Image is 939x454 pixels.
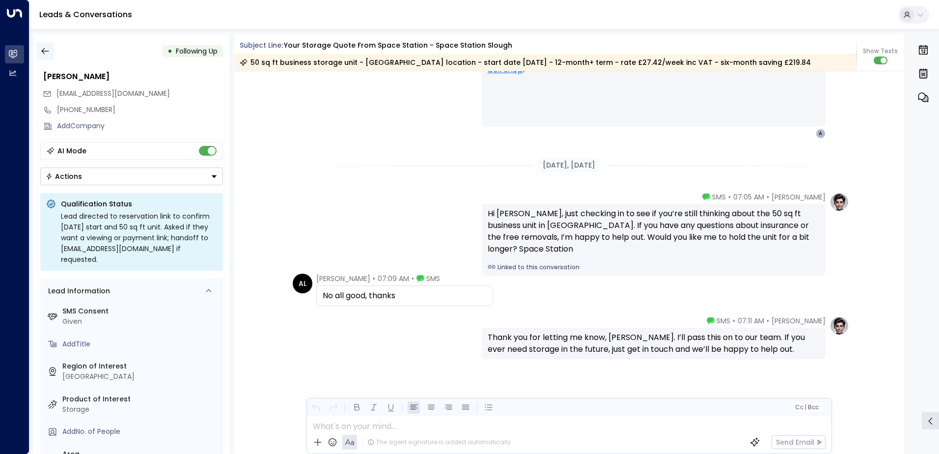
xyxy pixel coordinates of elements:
button: Undo [310,401,322,414]
span: [PERSON_NAME] [772,316,826,326]
div: 50 sq ft business storage unit - [GEOGRAPHIC_DATA] location - start date [DATE] - 12-month+ term ... [240,57,811,67]
div: Button group with a nested menu [40,168,223,185]
span: 07:09 AM [378,274,409,284]
img: profile-logo.png [829,192,849,212]
div: [GEOGRAPHIC_DATA] [62,371,219,382]
span: 07:05 AM [733,192,764,202]
div: AL [293,274,312,293]
span: alexleomarketing@gmail.com [56,88,170,99]
div: AI Mode [57,146,86,156]
div: Hi [PERSON_NAME], just checking in to see if you’re still thinking about the 50 sq ft business un... [488,208,820,255]
div: [DATE], [DATE] [539,158,599,172]
div: The agent signature is added automatically [367,438,511,447]
div: [PHONE_NUMBER] [57,105,223,115]
div: Storage [62,404,219,415]
label: SMS Consent [62,306,219,316]
button: Redo [327,401,339,414]
div: Thank you for letting me know, [PERSON_NAME]. I’ll pass this on to our team. If you ever need sto... [488,332,820,355]
div: No all good, thanks [323,290,487,302]
span: 07:11 AM [738,316,764,326]
span: [PERSON_NAME] [316,274,370,284]
button: Cc|Bcc [791,403,822,412]
label: Region of Interest [62,361,219,371]
div: Given [62,316,219,327]
label: Product of Interest [62,394,219,404]
span: • [767,192,769,202]
span: SMS [426,274,440,284]
span: • [412,274,414,284]
span: | [804,404,806,411]
div: • [167,42,172,60]
div: AddNo. of People [62,426,219,437]
div: AddCompany [57,121,223,131]
span: SMS [717,316,730,326]
span: SMS [712,192,726,202]
button: Actions [40,168,223,185]
a: Leads & Conversations [39,9,132,20]
div: Lead directed to reservation link to confirm [DATE] start and 50 sq ft unit. Asked if they want a... [61,211,217,265]
span: [PERSON_NAME] [772,192,826,202]
div: [PERSON_NAME] [43,71,223,83]
p: Qualification Status [61,199,217,209]
span: [EMAIL_ADDRESS][DOMAIN_NAME] [56,88,170,98]
div: Your storage quote from Space Station - Space Station Slough [284,40,512,51]
span: Show Texts [863,47,898,56]
div: A [816,129,826,139]
div: Actions [46,172,82,181]
div: Lead Information [45,286,110,296]
span: • [373,274,375,284]
div: AddTitle [62,339,219,349]
span: Following Up [176,46,218,56]
span: Cc Bcc [795,404,818,411]
img: profile-logo.png [829,316,849,336]
span: Subject Line: [240,40,283,50]
span: • [728,192,731,202]
span: • [767,316,769,326]
span: • [733,316,735,326]
a: Linked to this conversation [488,263,820,272]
